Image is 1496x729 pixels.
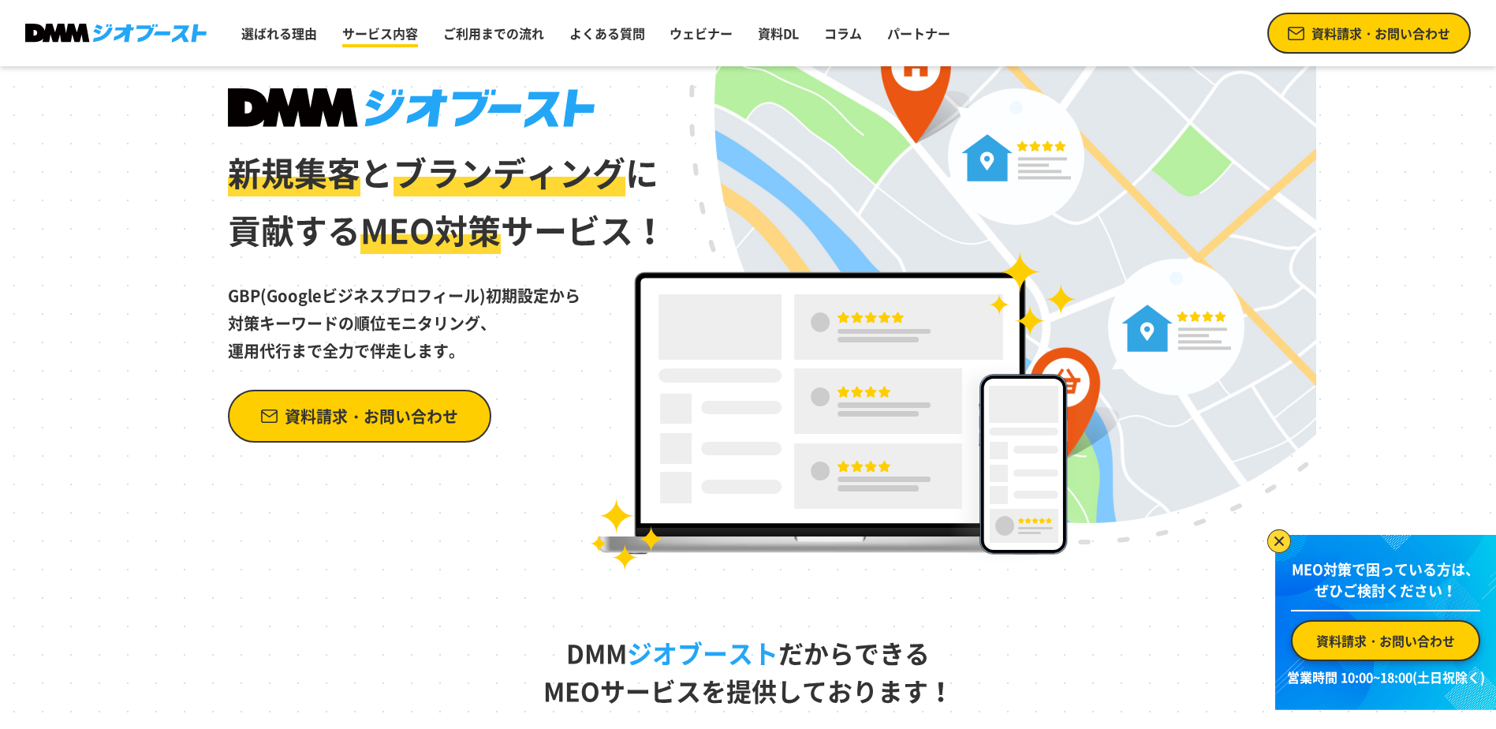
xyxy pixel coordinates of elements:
span: ジオブースト [627,634,778,671]
span: ブランディング [394,148,625,196]
span: 資料請求・お問い合わせ [1316,631,1455,650]
a: よくある質問 [563,17,651,49]
span: 資料請求・お問い合わせ [1311,24,1450,43]
a: ご利用までの流れ [437,17,550,49]
a: 資料請求・お問い合わせ [1291,620,1480,661]
a: 選ばれる理由 [235,17,323,49]
span: MEO対策 [360,205,501,254]
img: DMMジオブースト [228,88,595,128]
p: GBP(Googleビジネスプロフィール)初期設定から 対策キーワードの順位モニタリング、 運用代行まで全力で伴走します。 [228,260,668,364]
a: パートナー [881,17,957,49]
p: 営業時間 10:00~18:00(土日祝除く) [1285,667,1487,686]
a: コラム [818,17,868,49]
a: 資料請求・お問い合わせ [1267,13,1471,54]
span: 資料請求・お問い合わせ [285,402,458,430]
a: ウェビナー [663,17,739,49]
a: サービス内容 [336,17,424,49]
span: 新規集客 [228,148,360,196]
h1: と に 貢献する サービス！ [228,88,668,260]
img: バナーを閉じる [1267,529,1291,553]
a: 資料DL [752,17,805,49]
p: MEO対策で困っている方は、 ぜひご検討ください！ [1291,559,1480,611]
a: 資料請求・お問い合わせ [228,390,491,443]
img: DMMジオブースト [25,24,207,43]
